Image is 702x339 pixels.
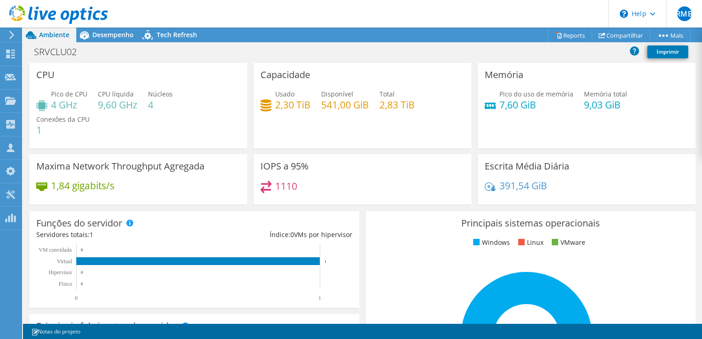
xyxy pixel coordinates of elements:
span: Memória total [584,90,627,98]
span: Núcleos [148,90,173,98]
span: 0 [290,230,294,239]
a: Imprimir [647,45,688,58]
h3: Principais fabricantes de servidor [36,321,178,331]
h4: 541,00 GiB [321,100,369,110]
text: VM convidada [39,247,72,253]
text: 1 [318,295,321,301]
h3: Funções do servidor [36,218,122,228]
h3: Maxima Network Throughput Agregada [36,161,204,171]
text: 0 [81,248,83,252]
h4: 2,83 TiB [379,100,415,110]
h4: 1110 [275,181,297,191]
div: Servidores totais: [36,230,194,240]
li: Linux [516,237,543,248]
text: Virtual [57,258,73,265]
h4: 1,84 gigabits/s [51,181,114,191]
li: VMware [549,237,585,248]
span: Usado [275,90,294,98]
div: Índice: VMs por hipervisor [194,230,352,240]
span: Pico do uso de memória [499,90,573,98]
h4: 9,60 GHz [98,100,137,110]
h3: CPU [36,70,55,80]
h4: 9,03 GiB [584,100,627,110]
h3: Memória [485,70,523,80]
span: Desempenho [92,30,134,39]
h4: 2,30 TiB [275,100,311,110]
span: Tech Refresh [157,30,197,39]
h4: 4 [148,100,173,110]
h4: 391,54 GiB [499,181,547,191]
text: Hipervisor [49,269,72,276]
text: 0 [81,270,83,275]
span: RMB [677,6,692,21]
tspan: Físico [59,281,72,287]
text: 0 [75,295,78,301]
h4: 4 GHz [51,100,87,110]
span: Conexões da CPU [36,115,90,124]
span: CPU líquida [98,90,134,98]
span: Pico de CPU [51,90,87,98]
span: Total [379,90,395,98]
svg: \n [620,10,628,18]
h1: SRVCLU02 [30,47,91,57]
h3: Escrita Média Diária [485,161,569,171]
text: 1 [324,259,327,264]
span: Disponível [321,90,353,98]
li: Windows [471,237,510,248]
span: 1 [90,230,93,239]
h3: IOPS a 95% [260,161,309,171]
h3: Capacidade [260,70,310,80]
a: Compartilhar [592,28,650,42]
span: Ambiente [39,30,69,39]
text: 0 [81,282,83,286]
h4: 7,60 GiB [499,100,573,110]
a: Reports [548,28,592,42]
a: Notas do projeto [25,326,87,337]
a: Mais [650,28,691,42]
h4: 1 [36,125,90,135]
h3: Principais sistemas operacionais [373,218,689,228]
